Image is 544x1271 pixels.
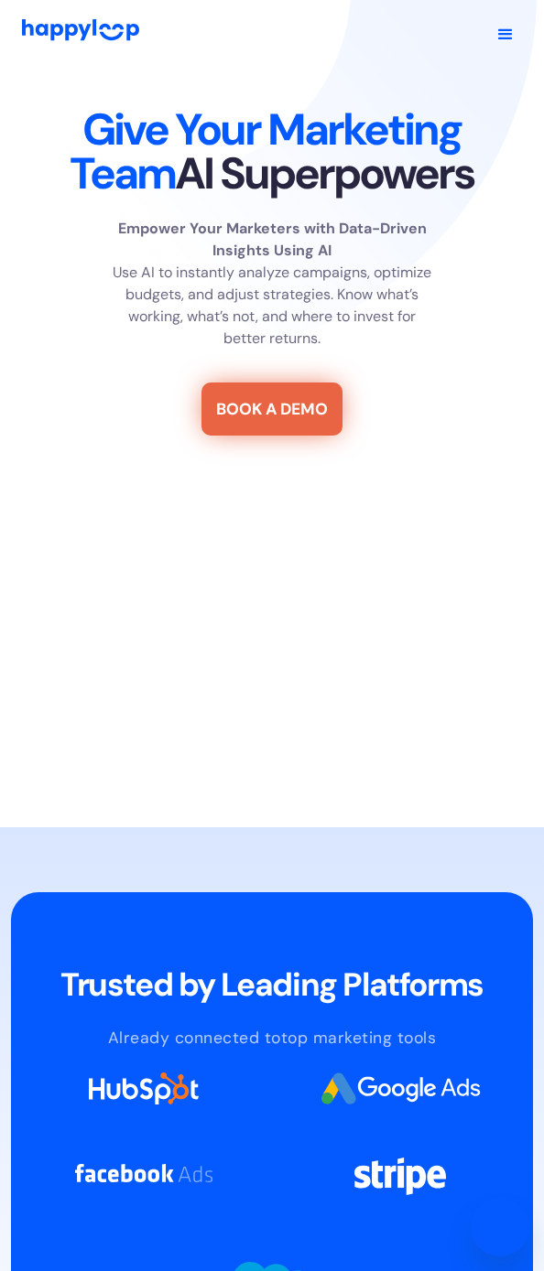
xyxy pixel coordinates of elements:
[111,218,433,350] p: Use AI to instantly analyze campaigns, optimize budgets, and adjust strategies. Know what’s worki...
[22,469,523,791] iframe: HappyLoop Demo
[471,1198,529,1256] iframe: Button to launch messaging window
[321,1072,481,1104] img: Asana logo in white, highlighting integration with Asana for project management.
[22,19,139,40] img: HappyLoop Logo
[281,1028,437,1048] span: top marketing tools
[89,1072,199,1104] img: HubSpot logo in white, showcasing integration with HubSpot for marketing automation.
[175,145,474,202] strong: AI Superpowers
[201,382,343,436] a: BOOK A DEMO
[60,964,484,1006] strong: Trusted by Leading Platforms
[118,219,427,260] strong: Empower Your Marketers with Data-Driven Insights Using AI
[478,7,533,62] div: Open navigation menu
[22,19,139,49] a: Go to Home Page
[70,101,462,202] strong: Give Your Marketing Team
[37,1026,506,1050] div: Already connected to
[75,1164,212,1182] img: Zendesk logo in white, signifying integration with Zendesk for customer support.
